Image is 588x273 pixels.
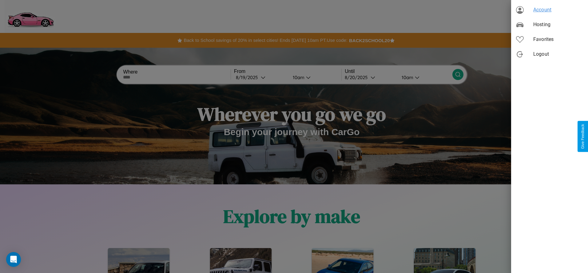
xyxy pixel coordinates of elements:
[533,6,583,14] span: Account
[533,21,583,28] span: Hosting
[511,47,588,62] div: Logout
[6,252,21,267] div: Open Intercom Messenger
[533,36,583,43] span: Favorites
[511,17,588,32] div: Hosting
[511,32,588,47] div: Favorites
[533,50,583,58] span: Logout
[581,124,585,149] div: Give Feedback
[511,2,588,17] div: Account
